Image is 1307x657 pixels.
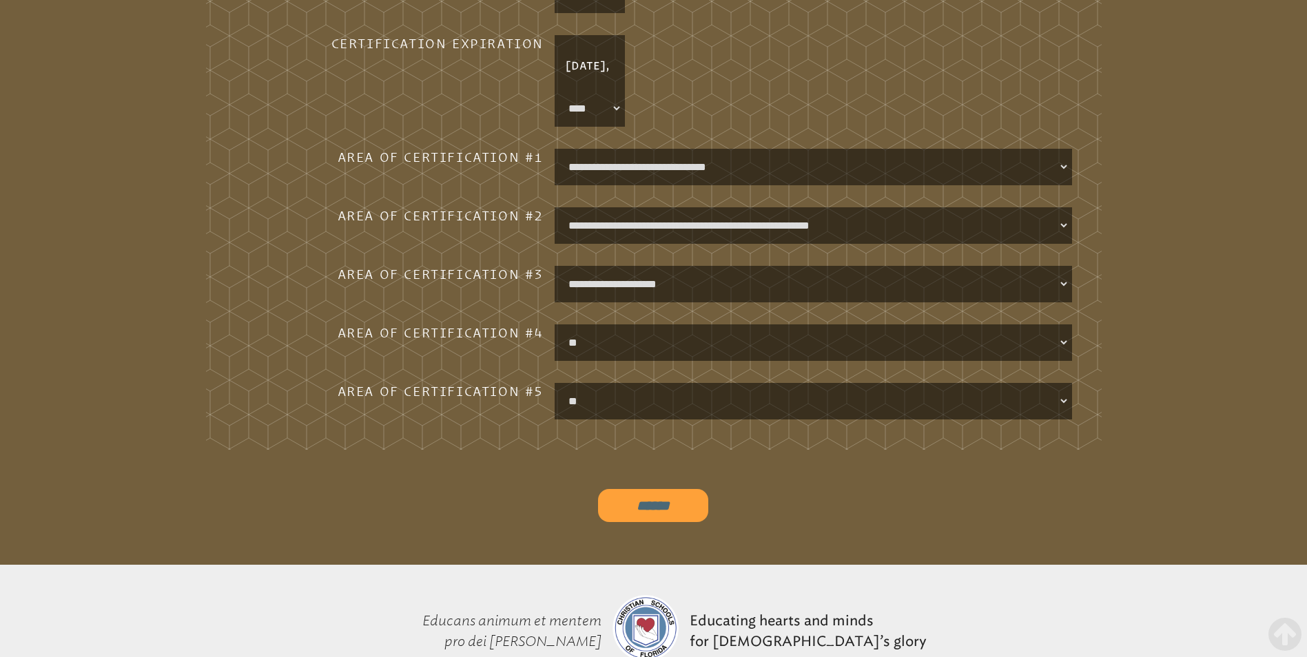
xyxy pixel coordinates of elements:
[323,149,544,165] h3: Area of Certification #1
[323,324,544,341] h3: Area of Certification #4
[323,266,544,282] h3: Area of Certification #3
[323,383,544,399] h3: Area of Certification #5
[323,207,544,224] h3: Area of Certification #2
[557,49,622,82] p: [DATE],
[323,35,544,52] h3: Certification Expiration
